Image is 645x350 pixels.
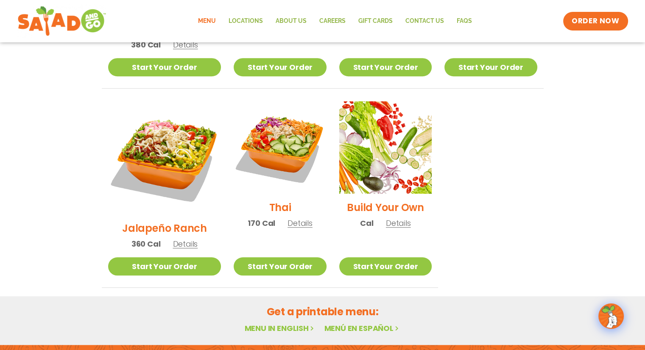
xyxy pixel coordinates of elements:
[234,101,326,194] img: Product photo for Thai Salad
[450,11,478,31] a: FAQs
[313,11,352,31] a: Careers
[131,39,161,50] span: 380 Cal
[563,12,628,31] a: ORDER NOW
[192,11,222,31] a: Menu
[234,257,326,275] a: Start Your Order
[102,304,544,319] h2: Get a printable menu:
[222,11,269,31] a: Locations
[386,218,411,228] span: Details
[192,11,478,31] nav: Menu
[352,11,399,31] a: GIFT CARDS
[248,217,275,229] span: 170 Cal
[269,200,291,215] h2: Thai
[339,257,432,275] a: Start Your Order
[324,323,400,333] a: Menú en español
[234,58,326,76] a: Start Your Order
[269,11,313,31] a: About Us
[108,58,221,76] a: Start Your Order
[173,239,198,249] span: Details
[108,257,221,275] a: Start Your Order
[599,304,623,328] img: wpChatIcon
[17,4,107,38] img: new-SAG-logo-768×292
[131,238,161,250] span: 360 Cal
[444,58,537,76] a: Start Your Order
[339,58,432,76] a: Start Your Order
[288,218,313,228] span: Details
[244,323,316,333] a: Menu in English
[360,217,373,229] span: Cal
[108,101,221,214] img: Product photo for Jalapeño Ranch Salad
[339,101,432,194] img: Product photo for Build Your Own
[572,16,619,26] span: ORDER NOW
[399,11,450,31] a: Contact Us
[347,200,424,215] h2: Build Your Own
[173,39,198,50] span: Details
[122,221,207,236] h2: Jalapeño Ranch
